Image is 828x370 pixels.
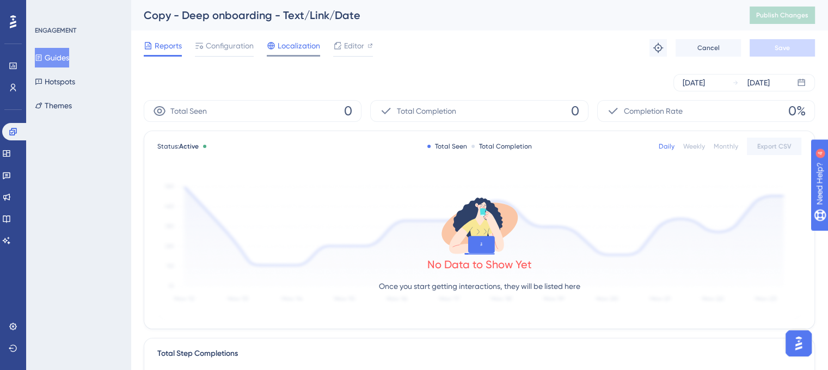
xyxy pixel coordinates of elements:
[624,104,683,118] span: Completion Rate
[676,39,741,57] button: Cancel
[206,39,254,52] span: Configuration
[35,72,75,91] button: Hotspots
[344,102,352,120] span: 0
[26,3,68,16] span: Need Help?
[683,142,705,151] div: Weekly
[35,48,69,67] button: Guides
[157,142,199,151] span: Status:
[344,39,364,52] span: Editor
[278,39,320,52] span: Localization
[659,142,674,151] div: Daily
[571,102,579,120] span: 0
[750,7,815,24] button: Publish Changes
[714,142,738,151] div: Monthly
[782,327,815,360] iframe: UserGuiding AI Assistant Launcher
[757,142,792,151] span: Export CSV
[157,347,238,360] div: Total Step Completions
[379,280,580,293] p: Once you start getting interactions, they will be listed here
[756,11,808,20] span: Publish Changes
[170,104,207,118] span: Total Seen
[397,104,456,118] span: Total Completion
[697,44,720,52] span: Cancel
[750,39,815,57] button: Save
[35,26,76,35] div: ENGAGEMENT
[683,76,705,89] div: [DATE]
[747,138,801,155] button: Export CSV
[747,76,770,89] div: [DATE]
[427,257,532,272] div: No Data to Show Yet
[144,8,722,23] div: Copy - Deep onboarding - Text/Link/Date
[788,102,806,120] span: 0%
[35,96,72,115] button: Themes
[427,142,467,151] div: Total Seen
[775,44,790,52] span: Save
[155,39,182,52] span: Reports
[76,5,79,14] div: 4
[179,143,199,150] span: Active
[471,142,532,151] div: Total Completion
